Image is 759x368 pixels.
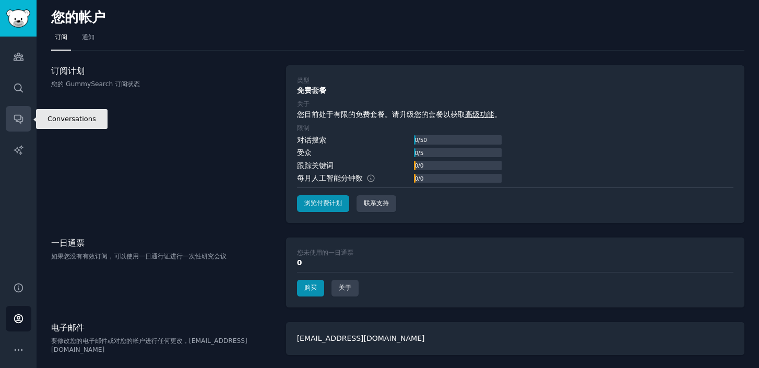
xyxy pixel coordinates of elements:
[420,162,424,169] font: 0
[297,258,302,267] font: 0
[304,199,342,207] font: 浏览付费计划
[297,110,465,118] font: 您目前处于有限的免费套餐。请升级您的套餐以获取
[331,280,359,296] a: 关于
[420,150,424,156] font: 5
[55,33,67,41] font: 订阅
[297,148,312,157] font: 受众
[494,110,502,118] font: 。
[297,86,326,94] font: 免费套餐
[51,80,140,88] font: 您的 GummySearch 订阅状态
[418,162,420,169] font: /
[414,150,418,156] font: 0
[418,175,420,182] font: /
[339,284,351,291] font: 关于
[51,238,85,248] font: 一日通票
[418,150,420,156] font: /
[465,110,494,118] a: 高级功能
[82,33,94,41] font: 通知
[297,77,310,84] font: 类型
[51,9,105,25] font: 您的帐户
[51,66,85,76] font: 订阅计划
[6,9,30,28] img: GummySearch 徽标
[51,253,227,260] font: 如果您没有有效订阅，可以使用一日通行证进行一次性研究会议
[420,137,427,143] font: 50
[364,199,389,207] font: 联系支持
[414,162,418,169] font: 0
[51,29,71,51] a: 订阅
[297,136,326,144] font: 对话搜索
[51,337,247,354] font: 要修改您的电子邮件或对您的帐户进行任何更改，[EMAIL_ADDRESS][DOMAIN_NAME]
[297,161,334,170] font: 跟踪关键词
[414,137,418,143] font: 0
[414,175,418,182] font: 0
[420,175,424,182] font: 0
[78,29,98,51] a: 通知
[297,174,363,182] font: 每月人工智能分钟数
[357,195,396,212] a: 联系支持
[304,284,317,291] font: 购买
[297,100,310,108] font: 关于
[297,249,353,256] font: 您未使用的一日通票
[297,280,324,296] a: 购买
[51,323,85,333] font: 电子邮件
[297,124,310,132] font: 限制
[297,334,425,342] font: [EMAIL_ADDRESS][DOMAIN_NAME]
[297,195,349,212] a: 浏览付费计划
[418,137,420,143] font: /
